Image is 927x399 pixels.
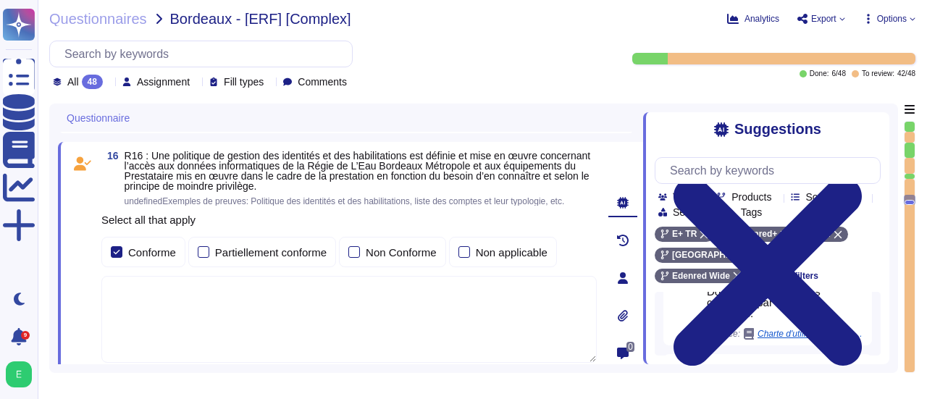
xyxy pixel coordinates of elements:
[101,151,119,161] span: 16
[21,331,30,340] div: 9
[744,14,779,23] span: Analytics
[298,77,347,87] span: Comments
[125,150,591,192] span: R16 : Une politique de gestion des identités et des habilitations est définie et mise en œuvre co...
[170,12,351,26] span: Bordeaux - [ERF] [Complex]
[366,247,437,258] div: Non Conforme
[128,247,176,258] div: Conforme
[224,77,264,87] span: Fill types
[831,70,845,77] span: 6 / 48
[877,14,907,23] span: Options
[626,342,634,352] span: 0
[49,12,147,26] span: Questionnaires
[137,77,190,87] span: Assignment
[810,70,829,77] span: Done:
[215,247,327,258] div: Partiellement conforme
[101,214,597,225] p: Select all that apply
[57,41,352,67] input: Search by keywords
[6,361,32,387] img: user
[663,158,880,183] input: Search by keywords
[125,196,565,206] span: undefinedExemples de preuves: Politique des identités et des habilitations, liste des comptes et ...
[67,113,130,123] span: Questionnaire
[67,77,79,87] span: All
[3,358,42,390] button: user
[811,14,836,23] span: Export
[476,247,548,258] div: Non applicable
[82,75,103,89] div: 48
[727,13,779,25] button: Analytics
[897,70,915,77] span: 42 / 48
[862,70,894,77] span: To review:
